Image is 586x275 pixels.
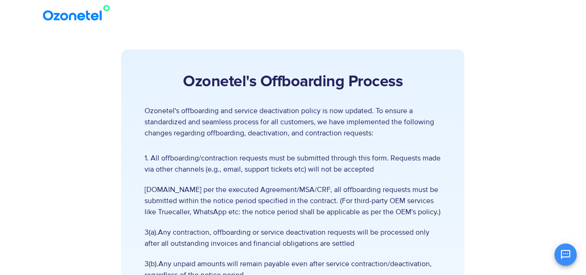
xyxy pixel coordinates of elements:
[145,153,441,175] span: 1. All offboarding/contraction requests must be submitted through this form. Requests made via ot...
[145,227,441,249] span: 3(a).Any contraction, offboarding or service deactivation requests will be processed only after a...
[554,243,577,266] button: Open chat
[145,73,441,91] h2: Ozonetel's Offboarding Process
[145,184,441,217] span: [DOMAIN_NAME] per the executed Agreement/MSA/CRF, all offboarding requests must be submitted with...
[145,105,441,139] p: Ozonetel's offboarding and service deactivation policy is now updated. To ensure a standardized a...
